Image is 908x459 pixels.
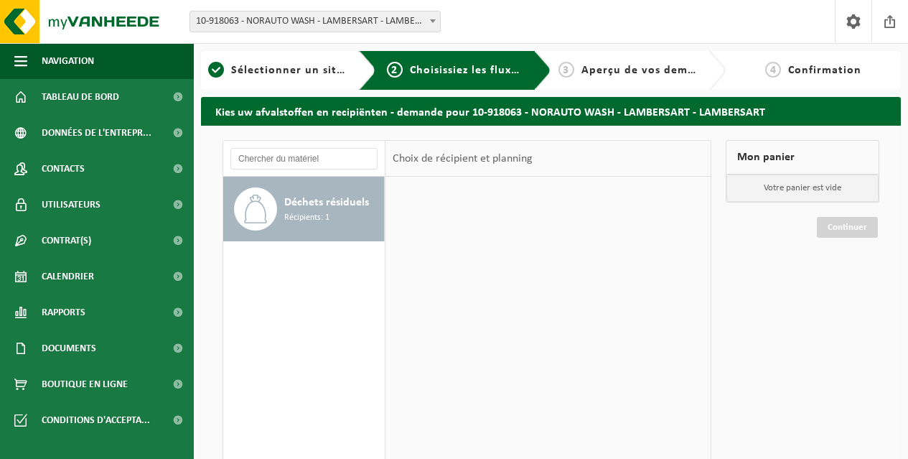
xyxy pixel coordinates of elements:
[581,65,720,76] span: Aperçu de vos demandes
[387,62,403,78] span: 2
[410,65,649,76] span: Choisissiez les flux de déchets et récipients
[42,187,100,223] span: Utilisateurs
[42,151,85,187] span: Contacts
[817,217,878,238] a: Continuer
[42,366,128,402] span: Boutique en ligne
[42,223,91,259] span: Contrat(s)
[558,62,574,78] span: 3
[42,43,94,79] span: Navigation
[231,65,360,76] span: Sélectionner un site ici
[208,62,347,79] a: 1Sélectionner un site ici
[42,79,119,115] span: Tableau de bord
[42,295,85,330] span: Rapports
[201,97,901,125] h2: Kies uw afvalstoffen en recipiënten - demande pour 10-918063 - NORAUTO WASH - LAMBERSART - LAMBER...
[765,62,781,78] span: 4
[189,11,441,32] span: 10-918063 - NORAUTO WASH - LAMBERSART - LAMBERSART
[726,175,879,202] p: Votre panier est vide
[726,140,879,175] div: Mon panier
[190,11,440,32] span: 10-918063 - NORAUTO WASH - LAMBERSART - LAMBERSART
[208,62,224,78] span: 1
[230,148,378,170] input: Chercher du matériel
[42,259,94,295] span: Calendrier
[42,402,150,438] span: Conditions d'accepta...
[42,330,96,366] span: Documents
[42,115,151,151] span: Données de l'entrepr...
[284,194,369,211] span: Déchets résiduels
[788,65,861,76] span: Confirmation
[223,177,385,241] button: Déchets résiduels Récipients: 1
[284,211,329,225] span: Récipients: 1
[385,141,540,177] div: Choix de récipient et planning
